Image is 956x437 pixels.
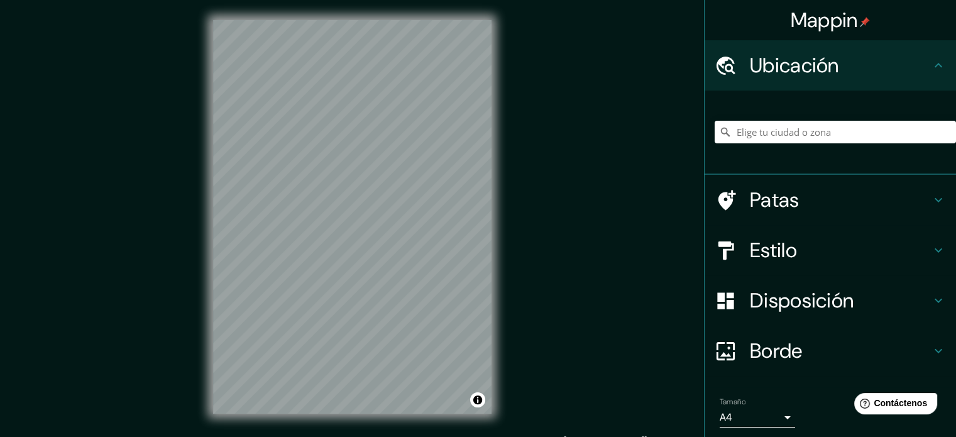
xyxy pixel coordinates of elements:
div: Ubicación [705,40,956,91]
div: Borde [705,326,956,376]
div: Disposición [705,275,956,326]
font: Estilo [750,237,797,263]
font: Mappin [791,7,858,33]
input: Elige tu ciudad o zona [715,121,956,143]
font: Borde [750,338,803,364]
button: Activar o desactivar atribución [470,392,485,407]
canvas: Mapa [213,20,492,414]
font: A4 [720,411,732,424]
font: Patas [750,187,799,213]
font: Tamaño [720,397,745,407]
font: Ubicación [750,52,839,79]
div: Estilo [705,225,956,275]
iframe: Lanzador de widgets de ayuda [844,388,942,423]
div: Patas [705,175,956,225]
font: Disposición [750,287,854,314]
img: pin-icon.png [860,17,870,27]
div: A4 [720,407,795,428]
